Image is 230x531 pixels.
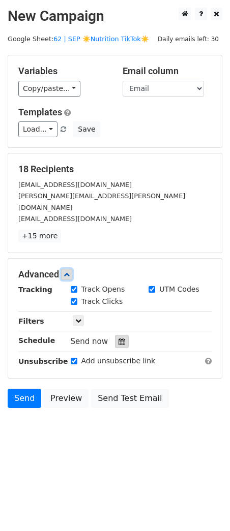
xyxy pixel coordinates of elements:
[81,284,125,295] label: Track Opens
[18,164,212,175] h5: 18 Recipients
[8,389,41,408] a: Send
[18,181,132,189] small: [EMAIL_ADDRESS][DOMAIN_NAME]
[179,482,230,531] iframe: Chat Widget
[18,336,55,345] strong: Schedule
[8,8,222,25] h2: New Campaign
[18,230,61,242] a: +15 more
[18,192,185,211] small: [PERSON_NAME][EMAIL_ADDRESS][PERSON_NAME][DOMAIN_NAME]
[18,286,52,294] strong: Tracking
[73,121,100,137] button: Save
[91,389,168,408] a: Send Test Email
[18,107,62,117] a: Templates
[159,284,199,295] label: UTM Codes
[8,35,149,43] small: Google Sheet:
[18,269,212,280] h5: Advanced
[44,389,89,408] a: Preview
[18,357,68,365] strong: Unsubscribe
[53,35,149,43] a: 62 | SEP ☀️Nutrition TikTok☀️
[81,356,156,366] label: Add unsubscribe link
[81,296,123,307] label: Track Clicks
[18,215,132,223] small: [EMAIL_ADDRESS][DOMAIN_NAME]
[71,337,108,346] span: Send now
[154,35,222,43] a: Daily emails left: 30
[154,34,222,45] span: Daily emails left: 30
[18,121,57,137] a: Load...
[123,66,212,77] h5: Email column
[18,317,44,325] strong: Filters
[18,81,80,97] a: Copy/paste...
[18,66,107,77] h5: Variables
